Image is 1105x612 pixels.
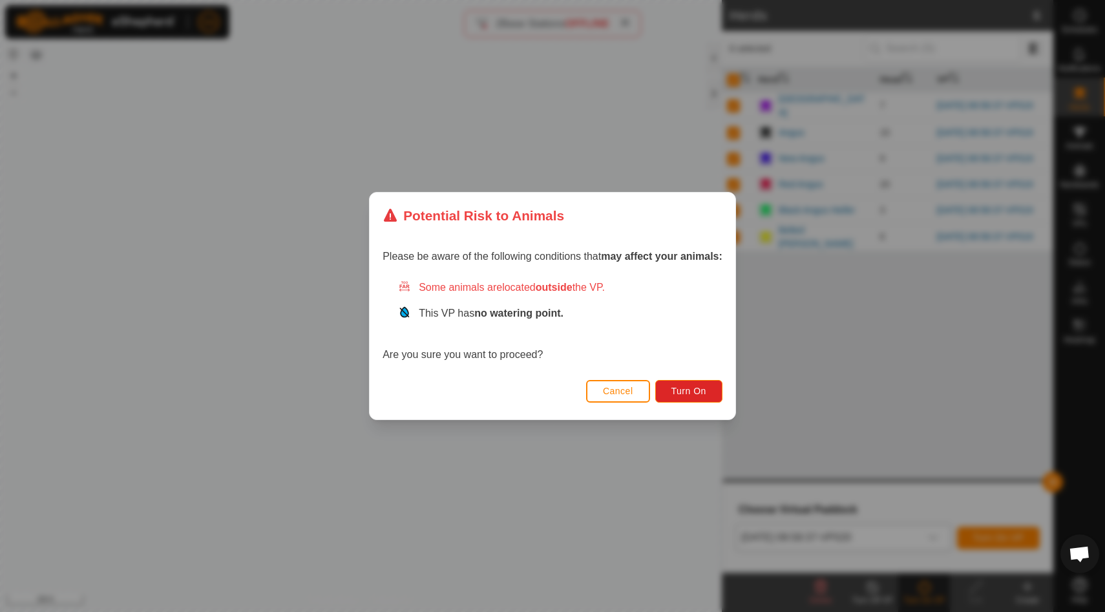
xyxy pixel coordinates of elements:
[603,386,633,396] span: Cancel
[601,251,722,262] strong: may affect your animals:
[502,282,605,293] span: located the VP.
[586,380,650,403] button: Cancel
[536,282,573,293] strong: outside
[383,280,722,363] div: Are you sure you want to proceed?
[655,380,722,403] button: Turn On
[474,308,563,319] strong: no watering point.
[1060,534,1099,573] div: Open chat
[419,308,563,319] span: This VP has
[398,280,722,295] div: Some animals are
[383,206,564,226] div: Potential Risk to Animals
[671,386,706,396] span: Turn On
[383,251,722,262] span: Please be aware of the following conditions that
